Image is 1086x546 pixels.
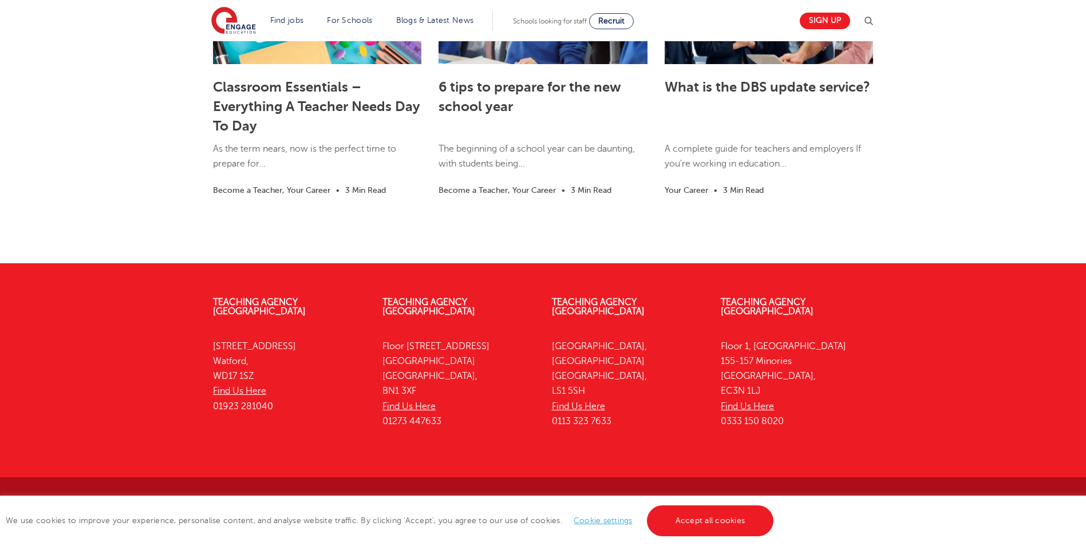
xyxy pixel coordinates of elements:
a: Sign up [800,13,850,29]
a: Find Us Here [721,401,774,412]
li: • [708,184,723,197]
a: Blogs & Latest News [396,16,474,25]
li: Become a Teacher, Your Career [439,184,556,197]
img: Engage Education [211,7,256,35]
li: Your Career [665,184,708,197]
a: Find Us Here [213,386,266,396]
p: [GEOGRAPHIC_DATA], [GEOGRAPHIC_DATA] [GEOGRAPHIC_DATA], LS1 5SH 0113 323 7633 [552,339,704,429]
li: 3 Min Read [723,184,764,197]
a: Accept all cookies [647,505,774,536]
p: A complete guide for teachers and employers If you're working in education... [665,141,873,183]
a: Teaching Agency [GEOGRAPHIC_DATA] [721,297,813,316]
p: As the term nears, now is the perfect time to prepare for... [213,141,421,183]
span: Schools looking for staff [513,17,587,25]
li: 3 Min Read [345,184,386,197]
a: 6 tips to prepare for the new school year [439,79,621,114]
p: [STREET_ADDRESS] Watford, WD17 1SZ 01923 281040 [213,339,365,414]
a: For Schools [327,16,372,25]
a: Recruit [589,13,634,29]
a: Cookie settings [574,516,633,525]
span: Recruit [598,17,625,25]
a: Find Us Here [382,401,436,412]
a: Teaching Agency [GEOGRAPHIC_DATA] [382,297,475,316]
a: Find Us Here [552,401,605,412]
a: Find jobs [270,16,304,25]
li: Become a Teacher, Your Career [213,184,330,197]
p: Floor 1, [GEOGRAPHIC_DATA] 155-157 Minories [GEOGRAPHIC_DATA], EC3N 1LJ 0333 150 8020 [721,339,873,429]
a: Teaching Agency [GEOGRAPHIC_DATA] [552,297,645,316]
li: 3 Min Read [571,184,611,197]
span: We use cookies to improve your experience, personalise content, and analyse website traffic. By c... [6,516,776,525]
a: What is the DBS update service? [665,79,870,95]
li: • [556,184,571,197]
p: The beginning of a school year can be daunting, with students being... [439,141,647,183]
a: Teaching Agency [GEOGRAPHIC_DATA] [213,297,306,316]
a: Classroom Essentials – Everything A Teacher Needs Day To Day [213,79,420,134]
li: • [330,184,345,197]
p: Floor [STREET_ADDRESS] [GEOGRAPHIC_DATA] [GEOGRAPHIC_DATA], BN1 3XF 01273 447633 [382,339,535,429]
